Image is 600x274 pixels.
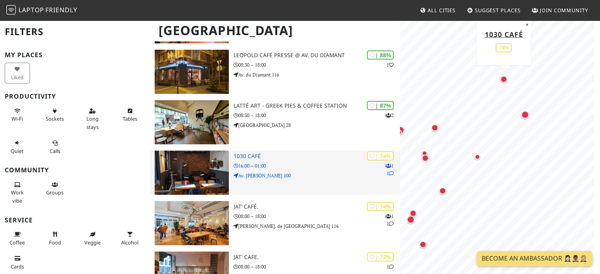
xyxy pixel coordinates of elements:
span: Quiet [11,147,24,155]
span: Video/audio calls [50,147,60,155]
button: Coffee [5,228,30,249]
h3: Service [5,216,145,224]
button: Tables [117,104,142,125]
div: Map marker [420,149,429,158]
img: Leopold Café Presse @ Av. du Diamant [155,50,228,94]
p: Av. du Diamant 116 [234,71,400,78]
button: Groups [42,178,67,199]
div: Map marker [437,186,448,196]
p: 08:00 – 18:00 [234,263,400,270]
button: Long stays [80,104,105,133]
a: 1030 Café [485,29,523,39]
span: Long stays [86,115,99,130]
h3: Community [5,166,145,174]
p: 1 1 [385,162,394,177]
a: Join Community [529,3,591,17]
span: People working [11,189,24,204]
div: | 74% [367,151,394,160]
button: Calls [42,136,67,157]
h3: Latté Art - Greek Pies & Coffee Station [234,103,400,109]
img: Latté Art - Greek Pies & Coffee Station [155,100,228,144]
a: LaptopFriendly LaptopFriendly [6,4,77,17]
div: Map marker [395,125,406,136]
button: Close popup [523,20,531,29]
span: Power sockets [46,115,64,122]
h3: My Places [5,51,145,59]
div: Map marker [430,123,440,133]
span: Work-friendly tables [123,115,137,122]
span: Stable Wi-Fi [11,115,23,122]
h3: JAT' Cafe. [234,254,400,261]
div: | 88% [367,50,394,60]
span: Suggest Places [475,7,521,14]
p: 08:00 – 18:00 [234,212,400,220]
a: 1030 Café | 74% 11 1030 Café 16:00 – 01:00 Av. [PERSON_NAME] 100 [150,151,400,195]
a: Latté Art - Greek Pies & Coffee Station | 87% 2 Latté Art - Greek Pies & Coffee Station 08:30 – 1... [150,100,400,144]
div: Map marker [408,208,418,218]
p: Av. [PERSON_NAME] 100 [234,172,400,179]
button: Veggie [80,228,105,249]
button: Quiet [5,136,30,157]
h3: 1030 Café [234,153,400,160]
div: | 87% [367,101,394,110]
p: 1 [387,61,394,69]
button: Work vibe [5,178,30,207]
img: LaptopFriendly [6,5,16,15]
h1: [GEOGRAPHIC_DATA] [152,20,398,41]
a: Become an Ambassador 🤵🏻‍♀️🤵🏾‍♂️🤵🏼‍♀️ [477,251,592,266]
span: Group tables [46,189,64,196]
h3: Leopold Café Presse @ Av. du Diamant [234,52,400,59]
a: Leopold Café Presse @ Av. du Diamant | 88% 1 Leopold Café Presse @ Av. du Diamant 08:30 – 18:00 A... [150,50,400,94]
div: Map marker [473,152,482,162]
button: Food [42,228,67,249]
img: JAT’ Café. [155,201,228,245]
span: All Cities [428,7,456,14]
span: Laptop [19,6,44,14]
button: Sockets [42,104,67,125]
span: Friendly [45,6,77,14]
a: All Cities [417,3,459,17]
div: | 72% [367,252,394,261]
button: Wi-Fi [5,104,30,125]
div: Map marker [499,74,509,84]
p: 08:30 – 18:00 [234,112,400,119]
div: Map marker [520,109,531,120]
span: Credit cards [11,263,24,270]
span: Veggie [84,239,101,246]
p: 08:30 – 18:00 [234,61,400,69]
a: Suggest Places [464,3,524,17]
div: | 74% [367,202,394,211]
img: 1030 Café [155,151,228,195]
h3: JAT’ Café. [234,203,400,210]
span: Join Community [540,7,588,14]
span: Alcohol [121,239,138,246]
div: Map marker [405,214,416,225]
p: 1 1 [385,212,394,227]
span: Food [49,239,61,246]
span: Coffee [9,239,25,246]
button: Alcohol [117,228,142,249]
p: 16:00 – 01:00 [234,162,400,170]
h3: Productivity [5,93,145,100]
a: JAT’ Café. | 74% 11 JAT’ Café. 08:00 – 18:00 [PERSON_NAME]. de [GEOGRAPHIC_DATA] 116 [150,201,400,245]
p: [PERSON_NAME]. de [GEOGRAPHIC_DATA] 116 [234,222,400,230]
button: Cards [5,252,30,273]
p: 2 [385,112,394,119]
div: Map marker [418,239,428,250]
div: Map marker [420,153,430,163]
div: 74% [496,43,512,52]
p: [GEOGRAPHIC_DATA] 28 [234,121,400,129]
p: 1 [387,263,394,270]
h2: Filters [5,20,145,44]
